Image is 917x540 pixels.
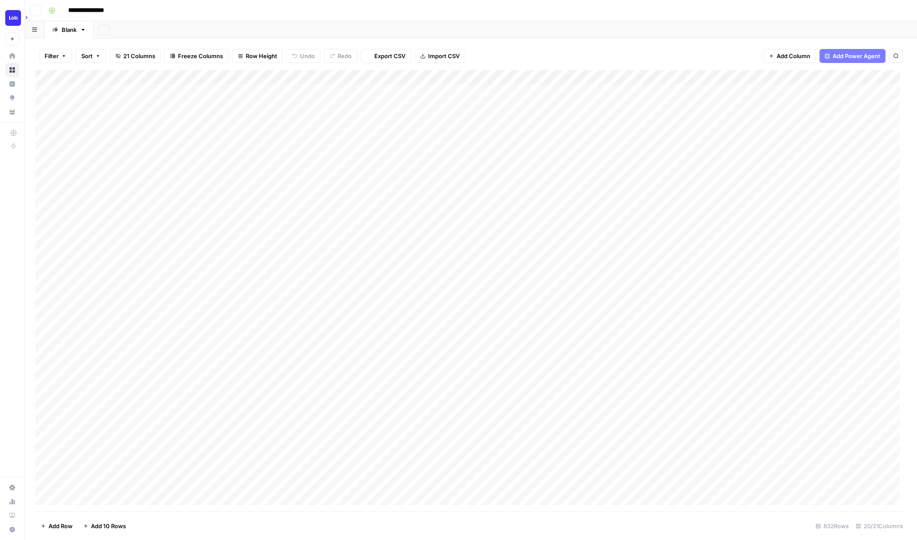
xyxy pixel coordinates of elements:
[812,519,852,533] div: 832 Rows
[324,49,357,63] button: Redo
[45,52,59,60] span: Filter
[5,7,19,29] button: Workspace: Lob
[361,49,411,63] button: Export CSV
[164,49,229,63] button: Freeze Columns
[338,52,352,60] span: Redo
[5,77,19,91] a: Insights
[35,519,78,533] button: Add Row
[833,52,880,60] span: Add Power Agent
[777,52,810,60] span: Add Column
[76,49,106,63] button: Sort
[286,49,321,63] button: Undo
[428,52,460,60] span: Import CSV
[110,49,161,63] button: 21 Columns
[123,52,155,60] span: 21 Columns
[5,495,19,509] a: Usage
[45,21,94,38] a: Blank
[374,52,405,60] span: Export CSV
[852,519,907,533] div: 20/21 Columns
[62,25,77,34] div: Blank
[300,52,315,60] span: Undo
[81,52,93,60] span: Sort
[819,49,886,63] button: Add Power Agent
[232,49,283,63] button: Row Height
[5,10,21,26] img: Lob Logo
[39,49,72,63] button: Filter
[246,52,277,60] span: Row Height
[415,49,465,63] button: Import CSV
[78,519,131,533] button: Add 10 Rows
[763,49,816,63] button: Add Column
[5,63,19,77] a: Browse
[5,105,19,119] a: Your Data
[91,522,126,530] span: Add 10 Rows
[5,49,19,63] a: Home
[5,91,19,105] a: Opportunities
[5,481,19,495] a: Settings
[178,52,223,60] span: Freeze Columns
[49,522,73,530] span: Add Row
[5,523,19,537] button: Help + Support
[5,509,19,523] a: Learning Hub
